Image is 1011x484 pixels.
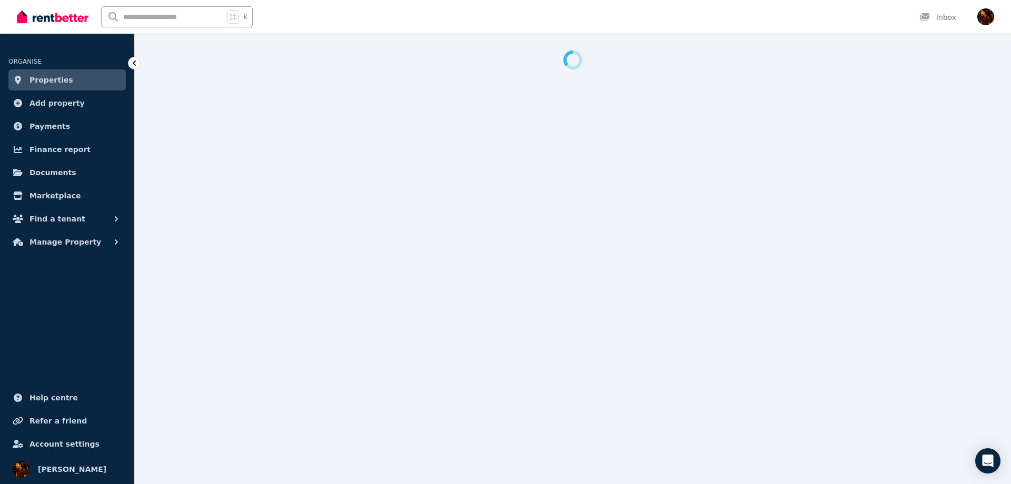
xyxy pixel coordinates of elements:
span: Documents [29,166,76,179]
a: Refer a friend [8,410,126,431]
a: Finance report [8,139,126,160]
div: Open Intercom Messenger [975,448,1000,473]
span: Account settings [29,438,100,450]
span: [PERSON_NAME] [38,463,106,476]
span: Payments [29,120,70,133]
a: Properties [8,69,126,90]
a: Help centre [8,387,126,408]
img: Sergio Lourenco da Silva [13,461,29,478]
span: k [243,13,247,21]
span: Manage Property [29,236,101,248]
a: Documents [8,162,126,183]
button: Find a tenant [8,208,126,229]
img: Sergio Lourenco da Silva [977,8,994,25]
img: RentBetter [17,9,88,25]
div: Inbox [919,12,956,23]
span: Find a tenant [29,213,85,225]
span: Marketplace [29,189,81,202]
span: Help centre [29,391,78,404]
a: Payments [8,116,126,137]
a: Account settings [8,433,126,455]
span: Finance report [29,143,91,156]
span: Refer a friend [29,415,87,427]
span: Properties [29,74,73,86]
a: Marketplace [8,185,126,206]
a: Add property [8,93,126,114]
span: ORGANISE [8,58,42,65]
span: Add property [29,97,85,109]
button: Manage Property [8,231,126,253]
